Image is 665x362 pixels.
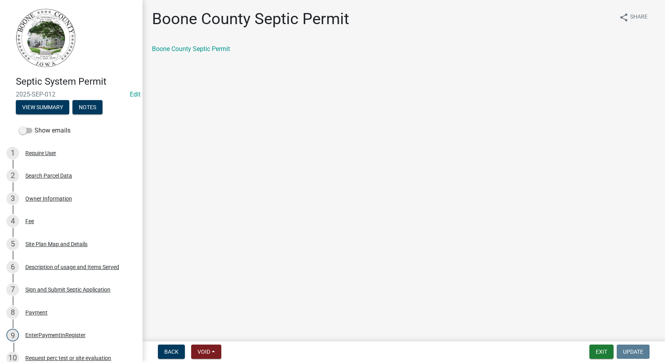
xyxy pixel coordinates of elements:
wm-modal-confirm: Edit Application Number [130,91,141,98]
div: 4 [6,215,19,227]
div: Owner Information [25,196,72,201]
h4: Septic System Permit [16,76,136,87]
div: 8 [6,306,19,319]
span: Void [198,349,210,355]
button: Exit [589,345,614,359]
div: 1 [6,147,19,159]
span: 2025-SEP-012 [16,91,127,98]
div: Fee [25,218,34,224]
wm-modal-confirm: Notes [72,104,103,111]
div: 3 [6,192,19,205]
button: Back [158,345,185,359]
span: Back [164,349,179,355]
div: Site Plan Map and Details [25,241,87,247]
button: View Summary [16,100,69,114]
div: Description of usage and Items Served [25,264,119,270]
div: EnterPaymentInRegister [25,332,85,338]
button: Update [617,345,650,359]
a: Edit [130,91,141,98]
button: shareShare [613,9,654,25]
div: Sign and Submit Septic Application [25,287,110,292]
div: 9 [6,329,19,341]
i: share [619,13,629,22]
label: Show emails [19,126,70,135]
span: Share [630,13,648,22]
a: Boone County Septic Permit [152,45,230,53]
div: 2 [6,169,19,182]
div: Require User [25,150,56,156]
div: 6 [6,261,19,273]
div: Request perc test or site evaluation [25,355,111,361]
button: Notes [72,100,103,114]
div: Search Parcel Data [25,173,72,178]
img: Boone County, Iowa [16,8,76,68]
div: 7 [6,283,19,296]
div: 5 [6,238,19,250]
div: Payment [25,310,47,315]
span: Update [623,349,643,355]
button: Void [191,345,221,359]
wm-modal-confirm: Summary [16,104,69,111]
h1: Boone County Septic Permit [152,9,349,28]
